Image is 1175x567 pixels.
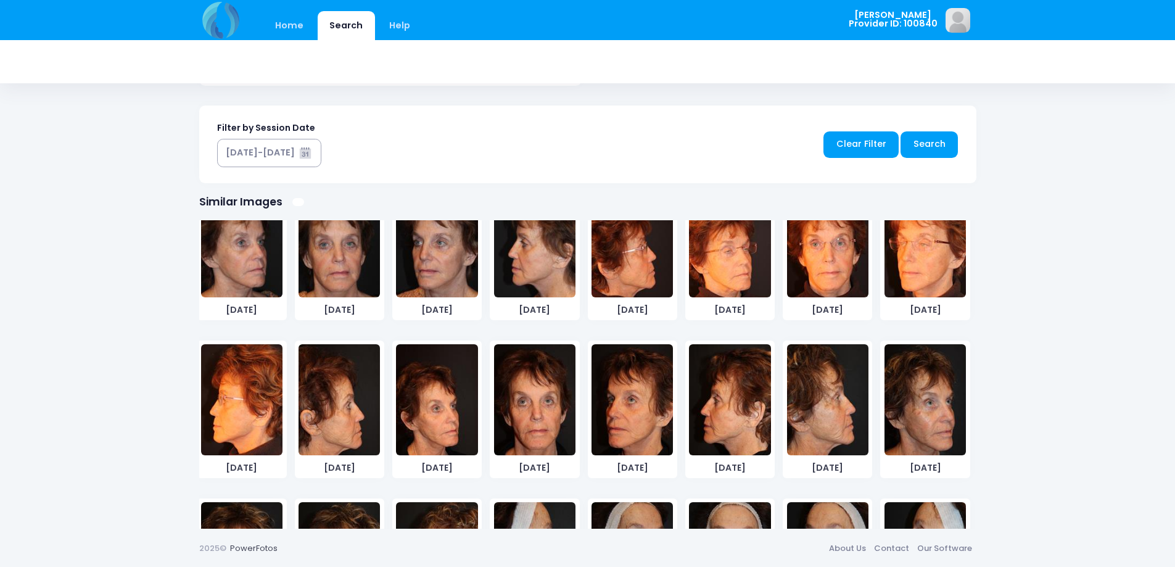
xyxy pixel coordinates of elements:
a: Help [377,11,422,40]
img: image [592,186,673,297]
span: [DATE] [592,304,673,317]
div: [DATE]-[DATE] [226,146,295,159]
img: image [299,344,380,455]
img: image [396,186,477,297]
a: Clear Filter [823,131,899,158]
span: [PERSON_NAME] Provider ID: 100840 [849,10,938,28]
span: [DATE] [299,461,380,474]
span: [DATE] [689,461,770,474]
span: [DATE] [201,304,282,317]
a: Home [263,11,316,40]
span: [DATE] [396,304,477,317]
span: [DATE] [787,304,868,317]
span: [DATE] [884,461,966,474]
img: image [494,344,575,455]
img: image [787,344,868,455]
img: image [689,186,770,297]
span: [DATE] [592,461,673,474]
img: image [201,344,282,455]
h1: Similar Images [199,196,282,209]
span: [DATE] [201,461,282,474]
img: image [592,344,673,455]
a: Search [901,131,958,158]
img: image [299,186,380,297]
span: [DATE] [299,304,380,317]
label: Filter by Session Date [217,122,315,135]
img: image [201,186,282,297]
span: [DATE] [494,461,575,474]
span: [DATE] [494,304,575,317]
img: image [396,344,477,455]
a: Search [318,11,375,40]
img: image [787,186,868,297]
img: image [494,186,575,297]
img: image [884,186,966,297]
a: PowerFotos [230,542,278,554]
img: image [884,344,966,455]
span: [DATE] [689,304,770,317]
img: image [946,8,970,33]
span: [DATE] [396,461,477,474]
span: [DATE] [787,461,868,474]
img: image [689,344,770,455]
a: Our Software [913,537,976,559]
span: [DATE] [884,304,966,317]
a: Contact [870,537,913,559]
span: 2025© [199,542,226,554]
a: About Us [825,537,870,559]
